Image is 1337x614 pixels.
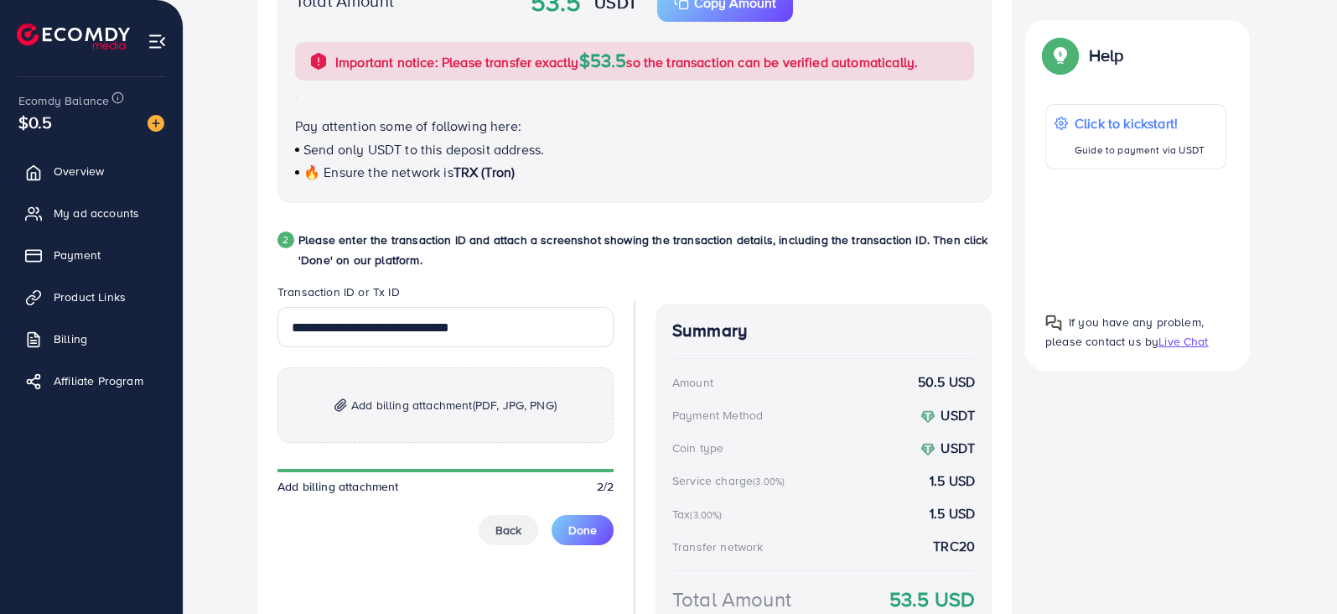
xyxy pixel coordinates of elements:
a: Affiliate Program [13,364,170,398]
a: My ad accounts [13,196,170,230]
span: Done [568,522,597,539]
a: Billing [13,322,170,356]
a: Payment [13,238,170,272]
img: coin [920,442,935,457]
img: menu [148,32,167,51]
p: Send only USDT to this deposit address. [295,139,974,159]
div: Payment Method [672,407,763,424]
small: (3.00%) [753,475,785,488]
small: (3.00%) [690,508,722,522]
span: Live Chat [1158,333,1208,350]
h4: Summary [672,320,975,341]
p: Help [1089,45,1124,65]
span: 🔥 Ensure the network is [303,163,453,181]
strong: 50.5 USD [918,372,975,392]
img: Popup guide [1045,40,1075,70]
div: Service charge [672,472,790,489]
div: Coin type [672,440,723,456]
span: My ad accounts [54,205,139,221]
legend: Transaction ID or Tx ID [277,284,614,307]
span: Billing [54,330,87,347]
button: Done [552,515,614,545]
div: Transfer network [672,539,764,555]
span: $53.5 [579,47,627,73]
span: Payment [54,247,101,263]
span: $0.5 [18,110,53,134]
span: (PDF, JPG, PNG) [473,397,557,414]
div: Amount [672,374,713,391]
button: Back [479,515,538,545]
p: Guide to payment via USDT [1075,140,1205,160]
strong: 1.5 USD [930,471,975,491]
span: Add billing attachment [277,478,399,495]
a: Product Links [13,280,170,314]
img: alert [308,51,329,71]
div: Total Amount [672,585,791,614]
p: Click to kickstart! [1075,113,1205,133]
span: 2/2 [597,478,614,495]
strong: USDT [941,406,975,424]
img: img [334,398,347,413]
span: Add billing attachment [351,395,557,415]
span: Affiliate Program [54,372,143,389]
img: image [148,115,164,132]
span: If you have any problem, please contact us by [1045,314,1204,350]
div: Tax [672,506,728,523]
strong: 1.5 USD [930,504,975,523]
span: TRX (Tron) [453,163,516,181]
p: Please enter the transaction ID and attach a screenshot showing the transaction details, includin... [298,230,992,270]
span: Back [495,522,521,539]
img: Popup guide [1045,315,1062,331]
strong: 53.5 USD [889,585,975,614]
iframe: Chat [1266,539,1324,601]
a: Overview [13,154,170,188]
img: coin [920,409,935,424]
strong: USDT [941,439,975,457]
strong: TRC20 [933,537,975,556]
img: logo [17,23,130,49]
span: Product Links [54,289,126,305]
p: Pay attention some of following here: [295,116,974,136]
span: Ecomdy Balance [18,92,109,109]
div: 2 [277,232,294,248]
span: Overview [54,163,104,180]
p: Important notice: Please transfer exactly so the transaction can be verified automatically. [335,50,918,72]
